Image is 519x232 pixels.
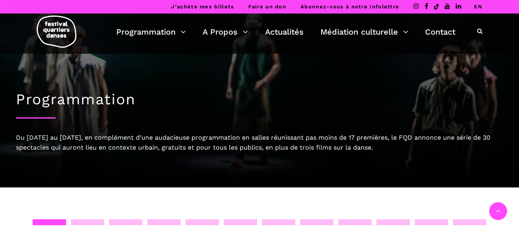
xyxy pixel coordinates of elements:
a: Abonnez-vous à notre infolettre [300,4,399,10]
a: Faire un don [248,4,286,10]
a: A Propos [203,25,248,39]
img: logo-fqd-med [37,16,76,48]
a: Contact [425,25,455,39]
a: Actualités [265,25,304,39]
a: Programmation [116,25,186,39]
h1: Programmation [16,91,503,108]
a: EN [474,4,482,10]
div: Du [DATE] au [DATE], en complément d’une audacieuse programmation en salles réunissant pas moins ... [16,133,503,153]
a: Médiation culturelle [320,25,408,39]
a: J’achète mes billets [171,4,234,10]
